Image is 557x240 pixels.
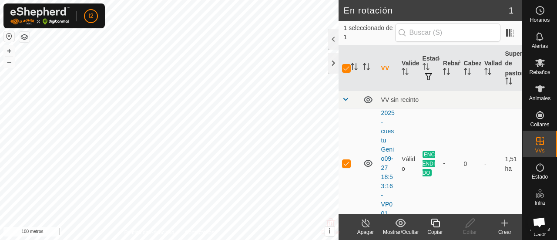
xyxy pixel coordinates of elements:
font: – [7,57,11,67]
button: i [325,226,335,236]
font: Vallado [484,60,506,67]
font: VVs [535,148,544,154]
p-sorticon: Activar para ordenar [443,69,450,76]
font: i [329,227,330,235]
font: - [443,160,445,167]
font: Estado [423,55,443,62]
a: 2025-cuestu Genio09-27 18:53:16-VP001 [381,109,395,217]
font: Collares [530,122,549,128]
font: - [484,160,487,167]
font: Mostrar/Ocultar [383,229,419,235]
font: Apagar [357,229,374,235]
font: Estado [532,174,548,180]
font: Crear [498,229,511,235]
font: Eliminar [321,229,340,235]
a: Política de Privacidad [124,229,174,237]
div: Chat abierto [527,210,551,234]
font: Cabezas [464,60,489,67]
font: Alertas [532,43,548,49]
a: Contáctenos [185,229,214,237]
input: Buscar (S) [395,24,500,42]
font: Rebaños [529,69,550,75]
p-sorticon: Activar para ordenar [505,79,512,86]
font: Válido [402,155,415,172]
font: 1,51 ha [505,155,517,172]
font: Copiar [427,229,443,235]
font: + [7,46,12,55]
p-sorticon: Activar para ordenar [402,69,409,76]
font: 1 seleccionado de 1 [344,24,393,41]
img: Logotipo de Gallagher [10,7,70,25]
button: + [4,46,14,56]
font: 1 [509,6,513,15]
font: VV [381,64,389,71]
font: 0 [464,160,467,167]
font: I2 [88,12,94,19]
font: Rebaño [443,60,465,67]
font: Superficie de pastoreo [505,50,535,76]
font: ENCENDIDO [423,152,435,176]
button: Capas del Mapa [19,32,30,42]
p-sorticon: Activar para ordenar [423,64,429,71]
font: Animales [529,95,550,101]
font: En rotación [344,6,393,15]
p-sorticon: Activar para ordenar [363,64,370,71]
font: VV sin recinto [381,96,419,103]
font: Validez [402,60,422,67]
p-sorticon: Activar para ordenar [351,64,358,71]
p-sorticon: Activar para ordenar [464,69,471,76]
font: Infra [534,200,545,206]
font: Mapa de Calor [530,226,550,237]
font: Editar [463,229,476,235]
button: Restablecer Mapa [4,31,14,42]
p-sorticon: Activar para ordenar [484,69,491,76]
font: Horarios [530,17,550,23]
button: – [4,57,14,68]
